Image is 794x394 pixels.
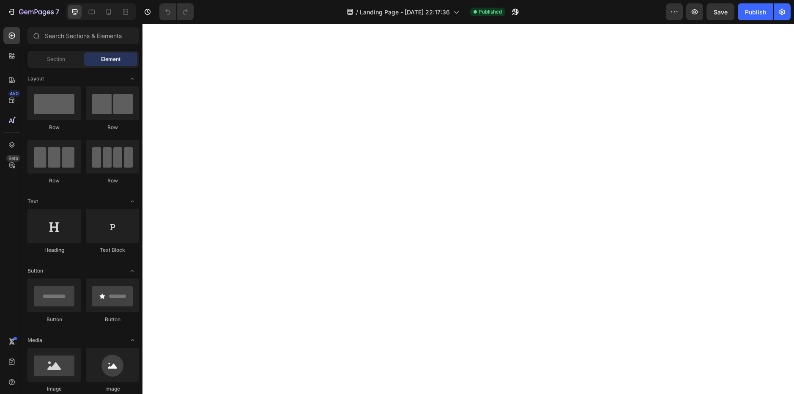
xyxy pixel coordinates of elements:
button: Save [706,3,734,20]
span: Layout [27,75,44,83]
span: Save [714,8,728,16]
span: Media [27,336,42,344]
input: Search Sections & Elements [27,27,139,44]
div: Row [27,177,81,185]
p: 7 [55,7,59,17]
div: Beta [6,155,20,162]
div: 450 [8,90,20,97]
div: Row [86,177,139,185]
div: Image [86,385,139,393]
div: Publish [745,8,766,17]
button: 7 [3,3,63,20]
iframe: Design area [142,24,794,394]
span: / [356,8,358,17]
button: Publish [738,3,773,20]
div: Heading [27,246,81,254]
div: Row [27,124,81,131]
span: Text [27,198,38,205]
span: Section [47,55,65,63]
div: Text Block [86,246,139,254]
span: Published [479,8,502,16]
div: Row [86,124,139,131]
span: Toggle open [126,72,139,85]
span: Toggle open [126,333,139,347]
div: Undo/Redo [159,3,194,20]
span: Button [27,267,43,275]
span: Toggle open [126,195,139,208]
span: Toggle open [126,264,139,278]
div: Image [27,385,81,393]
span: Landing Page - [DATE] 22:17:36 [360,8,450,17]
div: Button [86,316,139,323]
div: Button [27,316,81,323]
span: Element [101,55,120,63]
